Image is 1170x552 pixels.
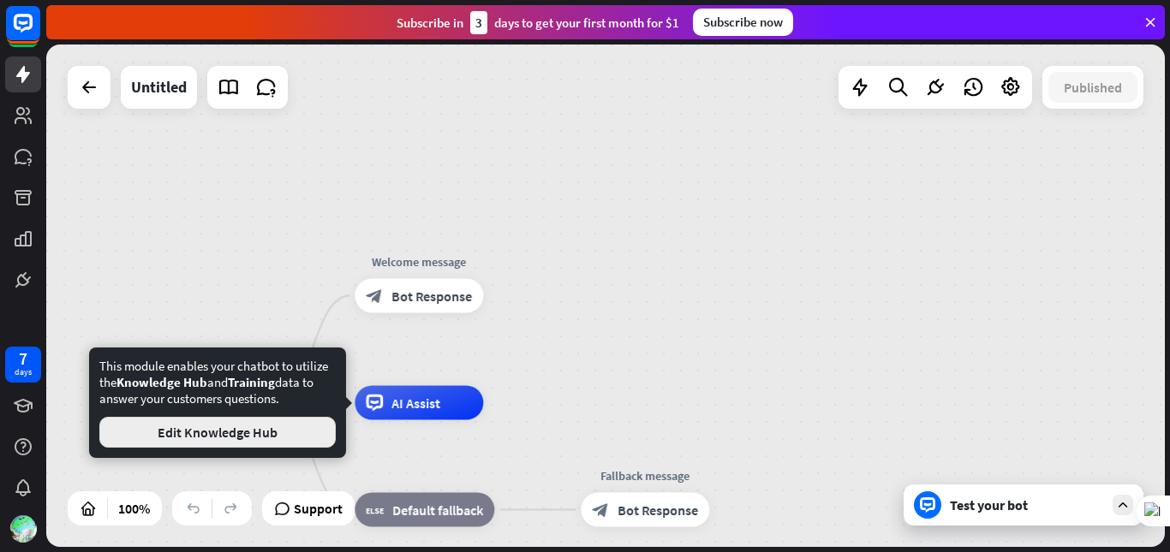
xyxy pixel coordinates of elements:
i: block_fallback [366,502,384,519]
span: Bot Response [391,288,472,305]
div: 3 [470,11,487,34]
div: Test your bot [950,496,1104,513]
i: block_bot_response [592,502,609,519]
span: Bot Response [618,502,698,519]
span: Knowledge Hub [116,374,207,390]
span: Support [294,495,343,522]
div: This module enables your chatbot to utilize the and data to answer your customers questions. [99,358,336,448]
div: Fallback message [568,467,722,484]
button: Open LiveChat chat widget [14,7,65,58]
i: block_bot_response [366,288,383,305]
div: 100% [113,495,155,522]
div: 7 [19,351,27,366]
a: 7 days [5,347,41,383]
span: AI Assist [391,395,440,412]
div: Subscribe now [693,9,793,36]
div: Untitled [131,66,187,109]
div: Subscribe in days to get your first month for $1 [397,11,679,34]
span: Default fallback [392,502,483,519]
button: Published [1048,72,1137,103]
div: days [15,366,32,378]
button: Edit Knowledge Hub [99,417,336,448]
div: Welcome message [342,253,496,270]
span: Training [228,374,275,390]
